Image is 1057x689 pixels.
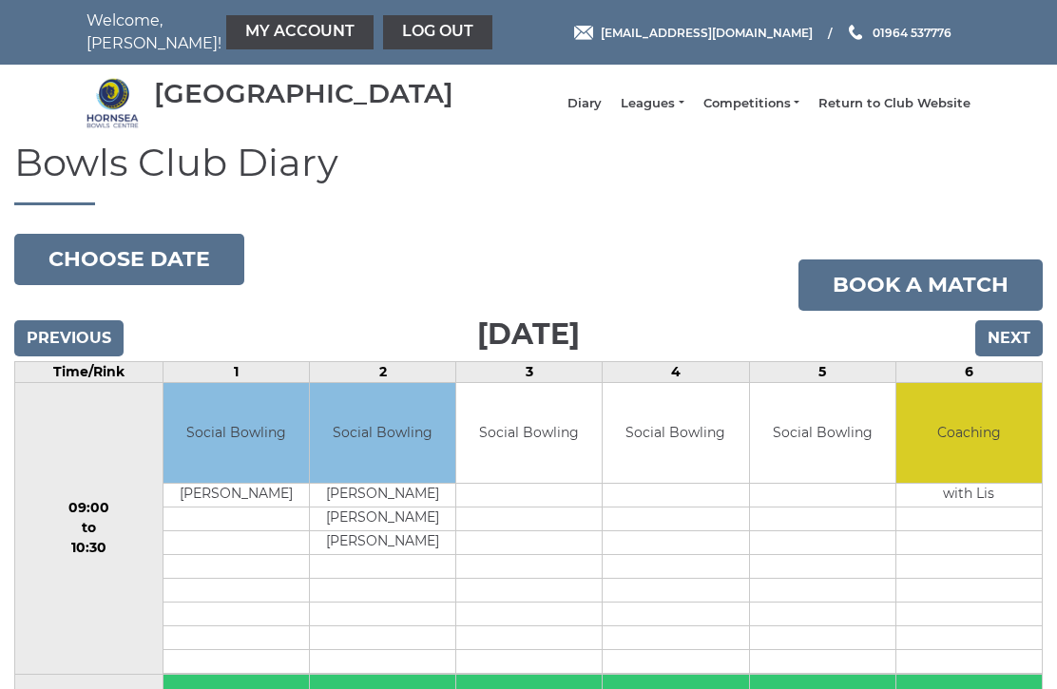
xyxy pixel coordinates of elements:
[309,362,455,383] td: 2
[310,530,455,554] td: [PERSON_NAME]
[154,79,453,108] div: [GEOGRAPHIC_DATA]
[163,483,309,507] td: [PERSON_NAME]
[975,320,1043,356] input: Next
[798,259,1043,311] a: Book a match
[456,362,603,383] td: 3
[873,25,951,39] span: 01964 537776
[86,10,438,55] nav: Welcome, [PERSON_NAME]!
[846,24,951,42] a: Phone us 01964 537776
[750,383,895,483] td: Social Bowling
[567,95,602,112] a: Diary
[14,320,124,356] input: Previous
[896,383,1042,483] td: Coaching
[310,383,455,483] td: Social Bowling
[574,26,593,40] img: Email
[818,95,971,112] a: Return to Club Website
[310,483,455,507] td: [PERSON_NAME]
[621,95,683,112] a: Leagues
[601,25,813,39] span: [EMAIL_ADDRESS][DOMAIN_NAME]
[86,77,139,129] img: Hornsea Bowls Centre
[703,95,799,112] a: Competitions
[15,383,163,675] td: 09:00 to 10:30
[456,383,602,483] td: Social Bowling
[226,15,374,49] a: My Account
[603,383,748,483] td: Social Bowling
[383,15,492,49] a: Log out
[849,25,862,40] img: Phone us
[895,362,1042,383] td: 6
[896,483,1042,507] td: with Lis
[15,362,163,383] td: Time/Rink
[14,234,244,285] button: Choose date
[310,507,455,530] td: [PERSON_NAME]
[14,142,1043,205] h1: Bowls Club Diary
[163,362,309,383] td: 1
[603,362,749,383] td: 4
[574,24,813,42] a: Email [EMAIL_ADDRESS][DOMAIN_NAME]
[163,383,309,483] td: Social Bowling
[749,362,895,383] td: 5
